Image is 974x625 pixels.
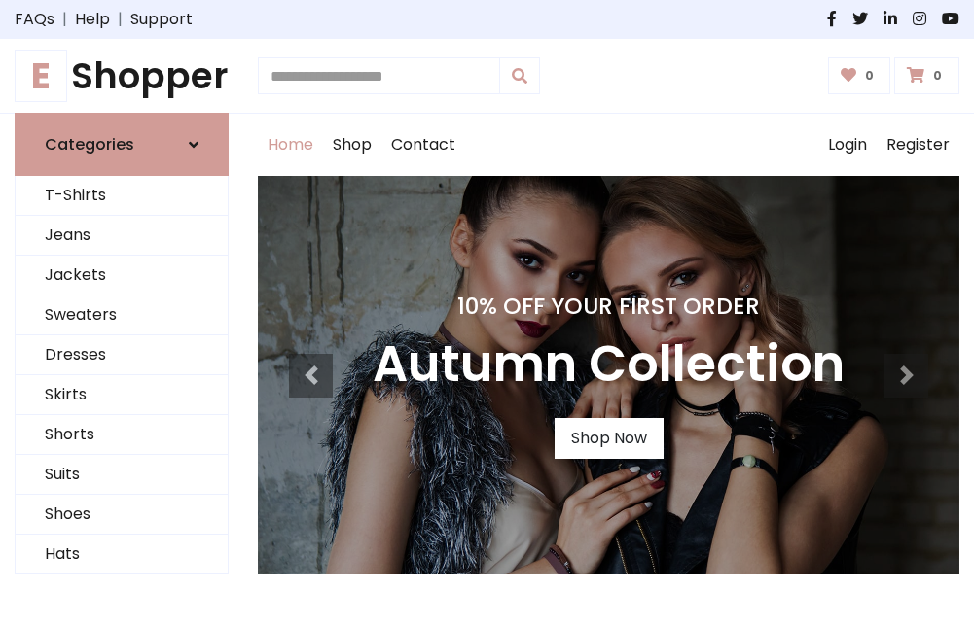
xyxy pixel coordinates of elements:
[130,8,193,31] a: Support
[877,114,959,176] a: Register
[258,114,323,176] a: Home
[16,295,228,335] a: Sweaters
[828,57,891,94] a: 0
[16,335,228,375] a: Dresses
[373,293,845,320] h4: 10% Off Your First Order
[15,113,229,176] a: Categories
[15,50,67,102] span: E
[16,176,228,216] a: T-Shirts
[16,415,228,455] a: Shorts
[16,495,228,535] a: Shoes
[16,535,228,574] a: Hats
[16,256,228,295] a: Jackets
[110,8,130,31] span: |
[54,8,75,31] span: |
[75,8,110,31] a: Help
[894,57,959,94] a: 0
[860,67,879,85] span: 0
[381,114,465,176] a: Contact
[16,455,228,495] a: Suits
[373,335,845,395] h3: Autumn Collection
[16,216,228,256] a: Jeans
[555,418,664,459] a: Shop Now
[15,54,229,97] a: EShopper
[323,114,381,176] a: Shop
[16,375,228,415] a: Skirts
[15,54,229,97] h1: Shopper
[45,135,134,154] h6: Categories
[818,114,877,176] a: Login
[15,8,54,31] a: FAQs
[928,67,947,85] span: 0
